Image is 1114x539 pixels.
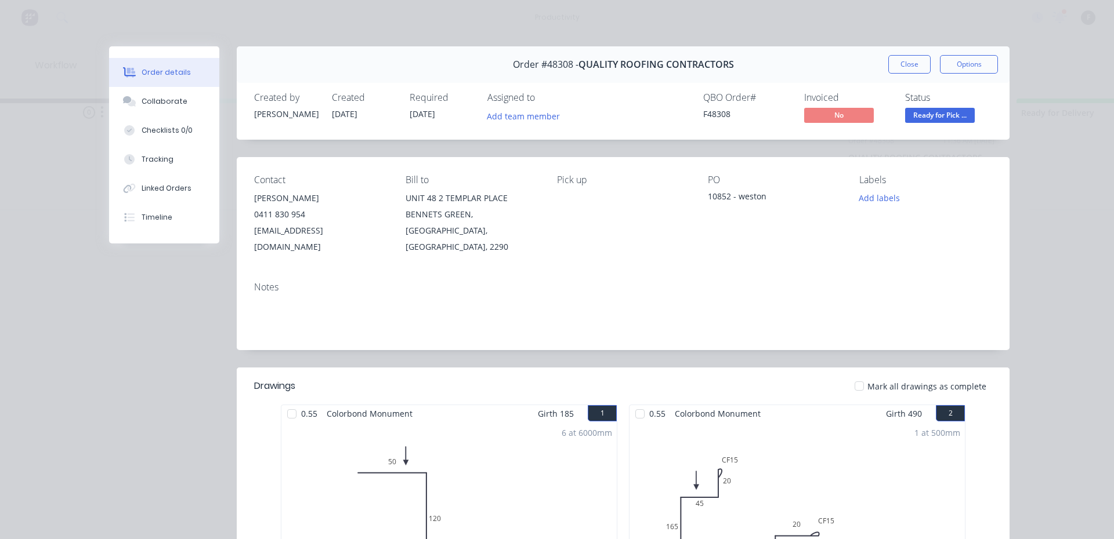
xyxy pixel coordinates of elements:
[296,405,322,422] span: 0.55
[905,92,992,103] div: Status
[254,282,992,293] div: Notes
[109,174,219,203] button: Linked Orders
[142,212,172,223] div: Timeline
[645,405,670,422] span: 0.55
[406,174,538,185] div: Bill to
[804,92,891,103] div: Invoiced
[109,203,219,232] button: Timeline
[109,58,219,87] button: Order details
[578,59,734,70] span: QUALITY ROOFING CONTRACTORS
[853,190,906,206] button: Add labels
[703,108,790,120] div: F48308
[254,174,387,185] div: Contact
[254,190,387,206] div: [PERSON_NAME]
[109,145,219,174] button: Tracking
[410,108,435,119] span: [DATE]
[914,427,960,439] div: 1 at 500mm
[254,206,387,223] div: 0411 830 954
[254,108,318,120] div: [PERSON_NAME]
[109,87,219,116] button: Collaborate
[588,405,617,421] button: 1
[332,108,357,119] span: [DATE]
[886,405,922,422] span: Girth 490
[703,92,790,103] div: QBO Order #
[708,190,841,206] div: 10852 - weston
[562,427,612,439] div: 6 at 6000mm
[487,108,566,123] button: Add team member
[322,405,417,422] span: Colorbond Monument
[254,190,387,255] div: [PERSON_NAME]0411 830 954[EMAIL_ADDRESS][DOMAIN_NAME]
[406,190,538,255] div: UNIT 48 2 TEMPLAR PLACEBENNETS GREEN, [GEOGRAPHIC_DATA], [GEOGRAPHIC_DATA], 2290
[557,174,690,185] div: Pick up
[142,125,193,136] div: Checklists 0/0
[670,405,765,422] span: Colorbond Monument
[254,92,318,103] div: Created by
[487,92,603,103] div: Assigned to
[513,59,578,70] span: Order #48308 -
[410,92,473,103] div: Required
[905,108,975,125] button: Ready for Pick ...
[867,380,986,392] span: Mark all drawings as complete
[254,379,295,393] div: Drawings
[332,92,396,103] div: Created
[940,55,998,74] button: Options
[888,55,931,74] button: Close
[109,116,219,145] button: Checklists 0/0
[142,96,187,107] div: Collaborate
[859,174,992,185] div: Labels
[142,67,191,78] div: Order details
[538,405,574,422] span: Girth 185
[905,108,975,122] span: Ready for Pick ...
[254,223,387,255] div: [EMAIL_ADDRESS][DOMAIN_NAME]
[142,183,191,194] div: Linked Orders
[481,108,566,123] button: Add team member
[708,174,841,185] div: PO
[406,206,538,255] div: BENNETS GREEN, [GEOGRAPHIC_DATA], [GEOGRAPHIC_DATA], 2290
[142,154,173,165] div: Tracking
[406,190,538,206] div: UNIT 48 2 TEMPLAR PLACE
[936,405,965,421] button: 2
[804,108,874,122] span: No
